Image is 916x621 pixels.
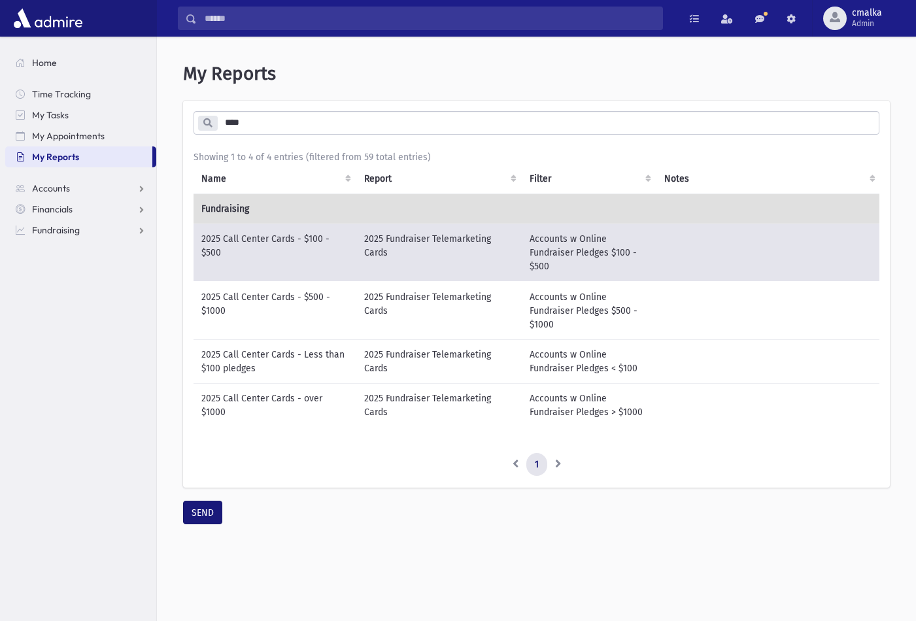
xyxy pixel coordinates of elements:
th: Notes : activate to sort column ascending [656,164,881,194]
td: 2025 Call Center Cards - over $1000 [194,383,356,427]
td: 2025 Call Center Cards - $100 - $500 [194,224,356,282]
a: Financials [5,199,156,220]
span: Home [32,57,57,69]
td: 2025 Call Center Cards - Less than $100 pledges [194,339,356,383]
span: Admin [852,18,882,29]
th: Report: activate to sort column ascending [356,164,522,194]
td: Accounts w Online Fundraiser Pledges > $1000 [522,383,656,427]
span: Fundraising [32,224,80,236]
td: 2025 Call Center Cards - $500 - $1000 [194,282,356,340]
input: Search [197,7,662,30]
a: Home [5,52,156,73]
td: Accounts w Online Fundraiser Pledges $500 - $1000 [522,282,656,340]
td: 2025 Fundraiser Telemarketing Cards [356,339,522,383]
button: SEND [183,501,222,524]
a: My Reports [5,146,152,167]
td: 2025 Fundraiser Telemarketing Cards [356,224,522,282]
td: 2025 Fundraiser Telemarketing Cards [356,282,522,340]
span: My Reports [32,151,79,163]
th: Name: activate to sort column ascending [194,164,356,194]
a: 1 [526,453,547,477]
span: cmalka [852,8,882,18]
td: 2025 Fundraiser Telemarketing Cards [356,383,522,427]
a: My Tasks [5,105,156,126]
span: My Tasks [32,109,69,121]
span: Time Tracking [32,88,91,100]
td: Accounts w Online Fundraiser Pledges $100 - $500 [522,224,656,282]
a: Accounts [5,178,156,199]
span: Financials [32,203,73,215]
td: Fundraising [194,193,881,224]
a: Time Tracking [5,84,156,105]
th: Filter : activate to sort column ascending [522,164,656,194]
td: Accounts w Online Fundraiser Pledges < $100 [522,339,656,383]
img: AdmirePro [10,5,86,31]
div: Showing 1 to 4 of 4 entries (filtered from 59 total entries) [194,150,879,164]
a: Fundraising [5,220,156,241]
span: Accounts [32,182,70,194]
span: My Reports [183,63,276,84]
a: My Appointments [5,126,156,146]
span: My Appointments [32,130,105,142]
